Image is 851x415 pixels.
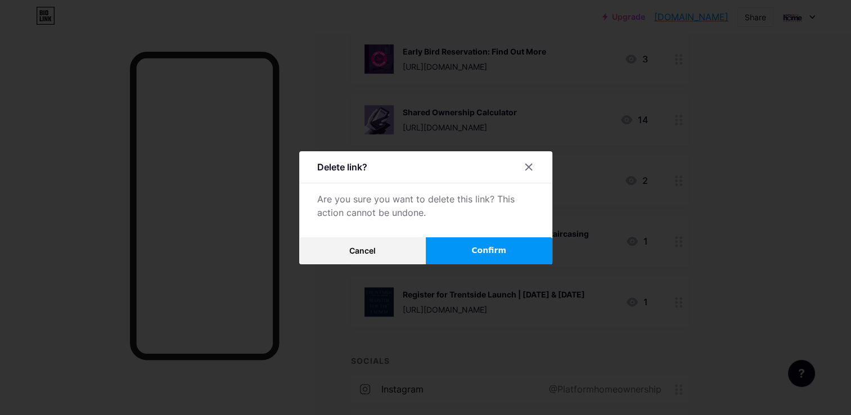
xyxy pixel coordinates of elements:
button: Confirm [426,237,552,264]
button: Cancel [299,237,426,264]
div: Delete link? [317,160,367,174]
span: Confirm [471,245,506,256]
span: Cancel [349,246,376,255]
div: Are you sure you want to delete this link? This action cannot be undone. [317,192,534,219]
